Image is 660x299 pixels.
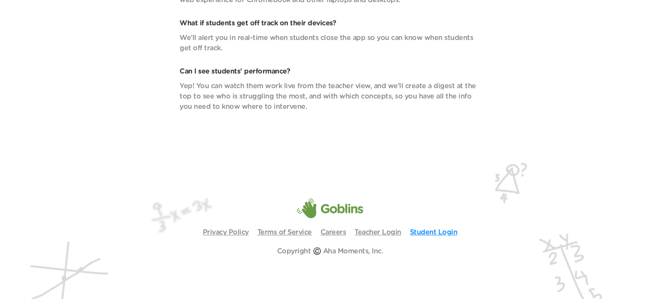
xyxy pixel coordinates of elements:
p: Can I see students’ performance? [180,66,480,77]
p: Yep! You can watch them work live from the teacher view, and we’ll create a digest at the top to ... [180,81,480,112]
a: Careers [321,229,346,236]
a: Terms of Service [257,229,312,236]
a: Student Login [410,229,458,236]
a: Privacy Policy [203,229,249,236]
p: What if students get off track on their devices? [180,18,480,28]
p: We’ll alert you in real-time when students close the app so you can know when students get off tr... [180,33,480,53]
a: Teacher Login [354,229,401,236]
p: Copyright ©️ Aha Moments, Inc. [277,246,383,256]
